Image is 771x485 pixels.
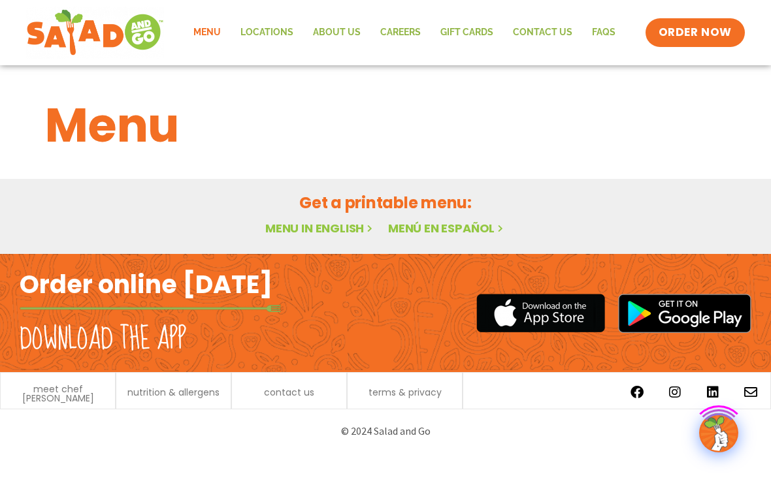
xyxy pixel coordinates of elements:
[184,18,625,48] nav: Menu
[582,18,625,48] a: FAQs
[20,305,281,312] img: fork
[503,18,582,48] a: Contact Us
[20,321,186,358] h2: Download the app
[20,268,272,300] h2: Order online [DATE]
[26,7,164,59] img: new-SAG-logo-768×292
[7,384,108,403] a: meet chef [PERSON_NAME]
[127,388,220,397] a: nutrition & allergens
[388,220,506,236] a: Menú en español
[20,422,751,440] p: © 2024 Salad and Go
[265,220,375,236] a: Menu in English
[45,191,726,214] h2: Get a printable menu:
[431,18,503,48] a: GIFT CARDS
[476,292,605,334] img: appstore
[184,18,231,48] a: Menu
[618,294,751,333] img: google_play
[264,388,314,397] a: contact us
[646,18,745,47] a: ORDER NOW
[303,18,370,48] a: About Us
[45,90,726,161] h1: Menu
[369,388,442,397] a: terms & privacy
[231,18,303,48] a: Locations
[659,25,732,40] span: ORDER NOW
[370,18,431,48] a: Careers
